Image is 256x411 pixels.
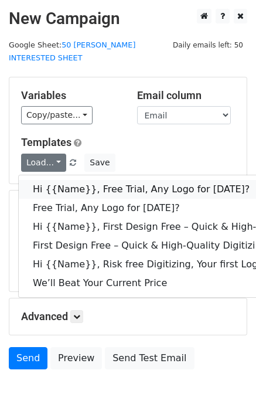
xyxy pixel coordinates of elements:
[50,347,102,369] a: Preview
[21,89,120,102] h5: Variables
[21,106,93,124] a: Copy/paste...
[169,39,247,52] span: Daily emails left: 50
[21,310,235,323] h5: Advanced
[9,40,135,63] small: Google Sheet:
[105,347,194,369] a: Send Test Email
[197,355,256,411] iframe: Chat Widget
[84,154,115,172] button: Save
[169,40,247,49] a: Daily emails left: 50
[9,9,247,29] h2: New Campaign
[21,136,71,148] a: Templates
[9,40,135,63] a: 50 [PERSON_NAME] INTERESTED SHEET
[137,89,235,102] h5: Email column
[21,154,66,172] a: Load...
[9,347,47,369] a: Send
